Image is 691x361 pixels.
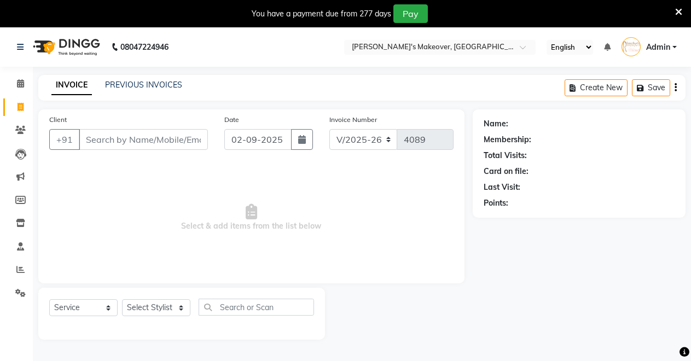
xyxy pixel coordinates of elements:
[49,163,454,272] span: Select & add items from the list below
[393,4,428,23] button: Pay
[199,299,314,316] input: Search or Scan
[329,115,377,125] label: Invoice Number
[49,115,67,125] label: Client
[565,79,628,96] button: Create New
[484,150,527,161] div: Total Visits:
[51,75,92,95] a: INVOICE
[484,182,520,193] div: Last Visit:
[224,115,239,125] label: Date
[484,166,529,177] div: Card on file:
[49,129,80,150] button: +91
[646,42,670,53] span: Admin
[622,37,641,56] img: Admin
[484,134,531,145] div: Membership:
[105,80,182,90] a: PREVIOUS INVOICES
[484,197,508,209] div: Points:
[632,79,670,96] button: Save
[120,32,169,62] b: 08047224946
[28,32,103,62] img: logo
[252,8,391,20] div: You have a payment due from 277 days
[484,118,508,130] div: Name:
[79,129,208,150] input: Search by Name/Mobile/Email/Code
